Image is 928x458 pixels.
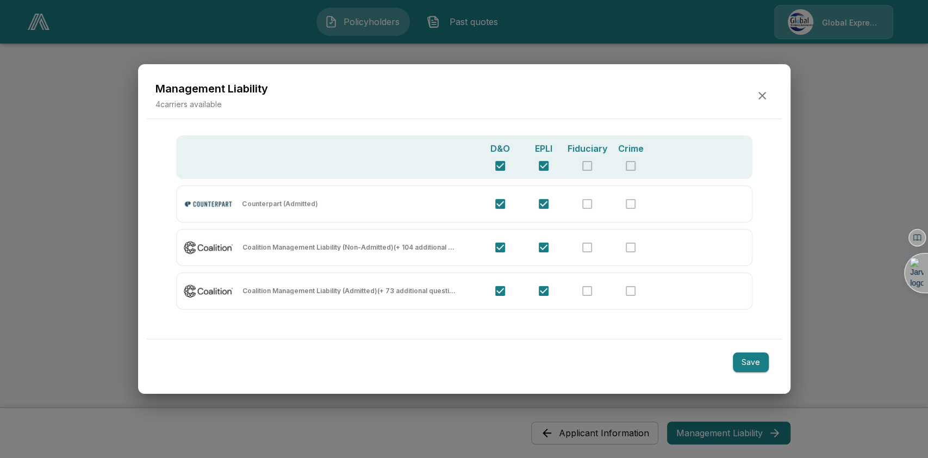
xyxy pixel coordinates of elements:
[155,82,268,96] h5: Management Liability
[183,282,234,299] img: Coalition Management Liability (Admitted)
[242,244,457,251] p: Coalition Management Liability (Non-Admitted) (+ 104 additional questions)
[568,142,607,155] p: Fiduciary
[242,201,318,207] p: Counterpart (Admitted)
[377,287,464,295] span: (+ 73 additional questions)
[733,352,769,373] button: Save
[490,142,510,155] p: D&O
[394,243,483,251] span: (+ 104 additional questions)
[155,98,268,110] p: 4 carriers available
[242,288,457,294] p: Coalition Management Liability (Admitted) (+ 73 additional questions)
[183,239,234,256] img: Coalition Management Liability (Non-Admitted)
[183,195,234,213] img: Counterpart (Admitted)
[535,142,552,155] p: EPLI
